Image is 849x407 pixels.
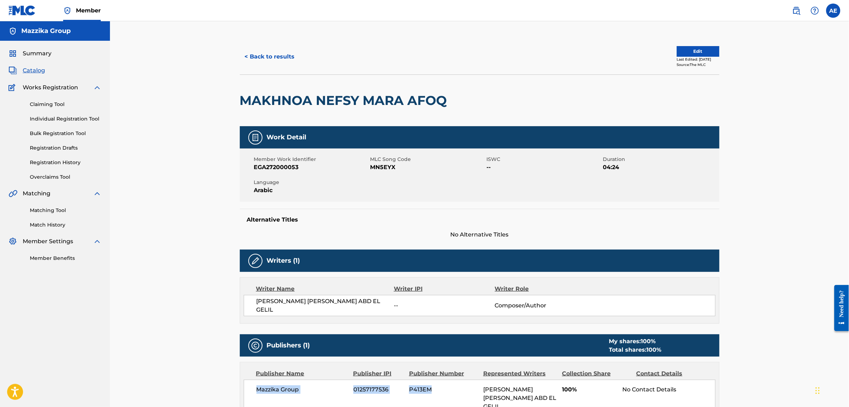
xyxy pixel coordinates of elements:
div: User Menu [826,4,840,18]
h5: Mazzika Group [21,27,71,35]
button: Edit [677,46,720,57]
img: MLC Logo [9,5,36,16]
h2: MAKHNOA NEFSY MARA AFOQ [240,93,451,108]
img: Accounts [9,27,17,35]
span: No Alternative Titles [240,230,720,239]
img: expand [93,83,101,92]
span: Arabic [254,186,369,195]
span: -- [487,163,601,172]
img: Works Registration [9,83,18,92]
img: Writers [251,257,260,265]
div: Writer Role [495,285,587,293]
a: Overclaims Tool [30,173,101,181]
span: Composer/Author [495,301,587,310]
a: Member Benefits [30,255,101,262]
img: Catalog [9,66,17,75]
a: CatalogCatalog [9,66,45,75]
img: help [811,6,819,15]
a: Bulk Registration Tool [30,130,101,137]
a: Public Search [789,4,804,18]
img: expand [93,189,101,198]
a: Registration History [30,159,101,166]
a: Match History [30,221,101,229]
h5: Alternative Titles [247,216,712,223]
span: 100 % [647,346,662,353]
div: Source: The MLC [677,62,720,67]
div: Publisher Name [256,369,348,378]
a: Registration Drafts [30,144,101,152]
button: < Back to results [240,48,300,66]
h5: Publishers (1) [267,341,310,350]
span: [PERSON_NAME] [PERSON_NAME] ABD EL GELIL [257,297,394,314]
span: Member Work Identifier [254,156,369,163]
div: Collection Share [562,369,631,378]
div: Contact Details [636,369,705,378]
span: Matching [23,189,50,198]
span: 100 % [641,338,656,345]
img: Work Detail [251,133,260,142]
div: My shares: [609,337,662,346]
div: Publisher Number [409,369,478,378]
span: Works Registration [23,83,78,92]
h5: Work Detail [267,133,307,141]
div: Help [808,4,822,18]
span: ISWC [487,156,601,163]
img: Matching [9,189,17,198]
div: Represented Writers [483,369,557,378]
span: 100% [562,385,617,394]
img: Top Rightsholder [63,6,72,15]
a: SummarySummary [9,49,51,58]
iframe: Resource Center [829,280,849,337]
span: P413EM [409,385,478,394]
div: Writer Name [256,285,394,293]
iframe: Chat Widget [814,373,849,407]
a: Claiming Tool [30,101,101,108]
img: Member Settings [9,237,17,246]
img: Summary [9,49,17,58]
img: search [792,6,801,15]
span: MN5EYX [370,163,485,172]
div: Last Edited: [DATE] [677,57,720,62]
span: Duration [603,156,718,163]
img: expand [93,237,101,246]
div: Drag [816,380,820,401]
div: No Contact Details [622,385,715,394]
a: Individual Registration Tool [30,115,101,123]
div: Writer IPI [394,285,495,293]
span: Member [76,6,101,15]
span: 01257177536 [353,385,404,394]
span: Language [254,179,369,186]
span: MLC Song Code [370,156,485,163]
span: Catalog [23,66,45,75]
span: Member Settings [23,237,73,246]
span: Summary [23,49,51,58]
span: 04:24 [603,163,718,172]
span: -- [394,301,495,310]
div: Total shares: [609,346,662,354]
span: EGA272000053 [254,163,369,172]
img: Publishers [251,341,260,350]
span: Mazzika Group [257,385,348,394]
div: Publisher IPI [353,369,404,378]
h5: Writers (1) [267,257,300,265]
a: Matching Tool [30,207,101,214]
